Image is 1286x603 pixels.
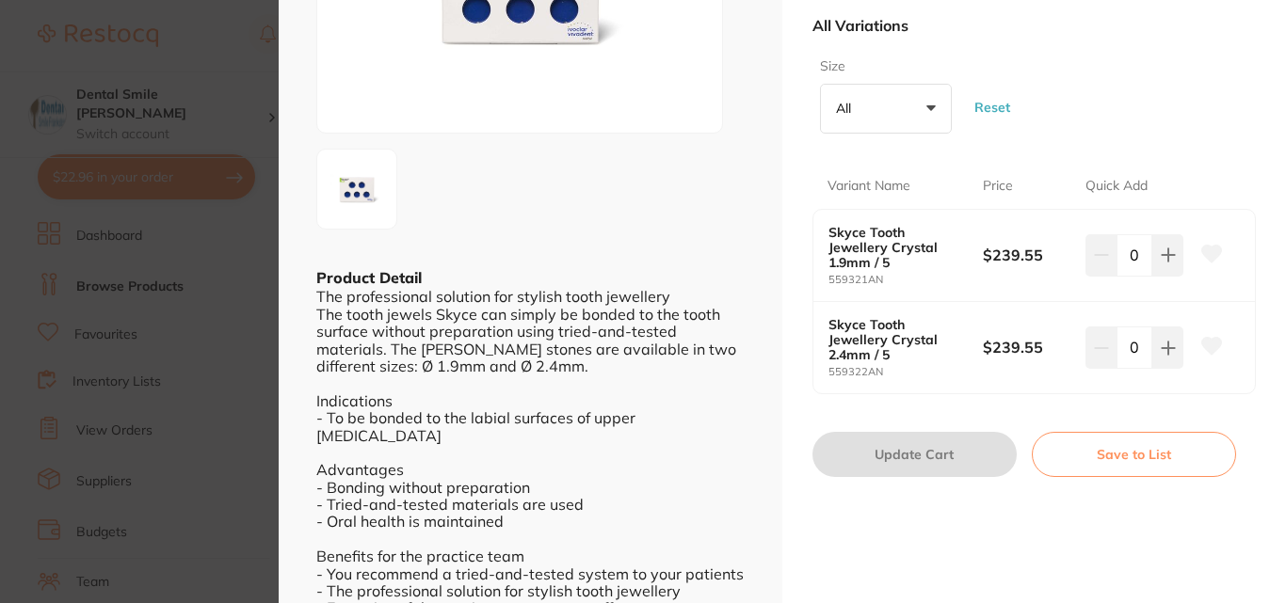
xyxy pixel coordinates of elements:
b: $239.55 [983,337,1075,357]
b: $239.55 [983,245,1075,265]
img: Ni1qcGc [323,155,391,223]
b: Product Detail [316,268,422,287]
label: Size [820,57,946,76]
b: Skyce Tooth Jewellery Crystal 2.4mm / 5 [828,317,967,362]
b: Skyce Tooth Jewellery Crystal 1.9mm / 5 [828,225,967,270]
button: Update Cart [812,432,1017,477]
button: Save to List [1032,432,1236,477]
p: Quick Add [1085,177,1148,196]
p: All [836,100,859,117]
button: Reset [969,72,1016,141]
p: Variant Name [828,177,910,196]
small: 559322AN [828,366,983,378]
p: All Variations [812,16,908,35]
p: Price [983,177,1013,196]
button: All [820,84,952,135]
small: 559321AN [828,274,983,286]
